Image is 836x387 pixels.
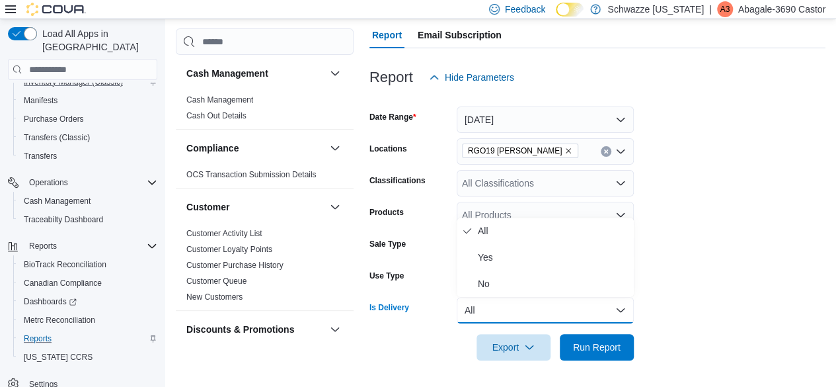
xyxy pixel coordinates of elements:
span: Cash Out Details [186,110,247,121]
button: BioTrack Reconciliation [13,255,163,274]
span: Cash Management [24,196,91,206]
span: Transfers (Classic) [24,132,90,143]
button: Compliance [327,140,343,156]
span: Purchase Orders [24,114,84,124]
div: Cash Management [176,92,354,129]
span: No [478,276,628,292]
button: Transfers [13,147,163,165]
span: Dashboards [19,294,157,310]
span: Customer Purchase History [186,260,284,271]
span: BioTrack Reconciliation [19,257,157,273]
span: RGO19 Hobbs [462,144,579,158]
h3: Report [369,69,413,85]
button: Transfers (Classic) [13,128,163,147]
button: [US_STATE] CCRS [13,348,163,366]
button: Manifests [13,91,163,110]
button: Hide Parameters [424,64,519,91]
button: Compliance [186,142,324,155]
a: Cash Management [186,95,253,105]
button: Discounts & Promotions [327,322,343,337]
span: Cash Management [186,95,253,105]
a: Customer Queue [186,277,247,286]
a: Transfers (Classic) [19,130,95,146]
p: | [709,1,712,17]
img: Cova [26,3,86,16]
p: Abagale-3690 Castor [738,1,825,17]
button: Traceabilty Dashboard [13,210,163,229]
span: Manifests [19,93,157,108]
span: Manifests [24,95,57,106]
a: OCS Transaction Submission Details [186,170,317,179]
span: Feedback [505,3,545,16]
label: Classifications [369,175,426,186]
button: Export [476,334,551,361]
a: New Customers [186,292,243,302]
button: Remove RGO19 Hobbs from selection in this group [564,147,572,155]
button: Reports [13,329,163,348]
button: Open list of options [615,146,626,157]
span: Load All Apps in [GEOGRAPHIC_DATA] [37,27,157,54]
div: Select listbox [457,218,634,297]
span: New Customers [186,292,243,302]
a: Cash Management [19,193,96,209]
span: Customer Loyalty Points [186,244,272,255]
span: Hide Parameters [445,71,514,84]
span: A3 [720,1,730,17]
button: Clear input [601,146,611,157]
button: Operations [3,173,163,192]
button: Cash Management [327,65,343,81]
h3: Compliance [186,142,239,155]
a: Metrc Reconciliation [19,312,100,328]
label: Locations [369,144,407,154]
button: Reports [3,237,163,255]
span: Traceabilty Dashboard [19,212,157,228]
div: Customer [176,226,354,310]
label: Is Delivery [369,302,409,313]
button: Operations [24,175,73,191]
p: Schwazze [US_STATE] [607,1,704,17]
button: Reports [24,238,62,254]
label: Sale Type [369,239,406,249]
a: BioTrack Reconciliation [19,257,112,273]
span: Metrc Reconciliation [24,315,95,325]
a: Customer Loyalty Points [186,245,272,254]
h3: Customer [186,200,229,214]
input: Dark Mode [556,3,584,17]
button: Purchase Orders [13,110,163,128]
a: Transfers [19,148,62,164]
h3: Discounts & Promotions [186,323,294,336]
span: Reports [29,241,57,251]
a: Reports [19,331,57,347]
label: Products [369,207,404,218]
span: Traceabilty Dashboard [24,214,103,225]
span: All [478,223,628,239]
a: [US_STATE] CCRS [19,349,98,365]
span: Cash Management [19,193,157,209]
a: Dashboards [19,294,82,310]
a: Cash Out Details [186,111,247,120]
button: Customer [186,200,324,214]
span: Run Report [573,341,621,354]
span: Customer Activity List [186,228,262,239]
span: Dashboards [24,296,77,307]
span: Email Subscription [418,22,502,48]
span: BioTrack Reconciliation [24,259,106,270]
span: Yes [478,249,628,265]
a: Traceabilty Dashboard [19,212,108,228]
span: Metrc Reconciliation [19,312,157,328]
a: Dashboards [13,292,163,311]
span: Canadian Compliance [24,278,102,288]
span: Report [372,22,402,48]
button: Cash Management [186,67,324,80]
span: Transfers [24,151,57,161]
span: Operations [24,175,157,191]
span: Transfers [19,148,157,164]
button: Run Report [560,334,634,361]
span: OCS Transaction Submission Details [186,169,317,180]
span: Canadian Compliance [19,275,157,291]
span: Reports [24,333,52,344]
a: Canadian Compliance [19,275,107,291]
span: Washington CCRS [19,349,157,365]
